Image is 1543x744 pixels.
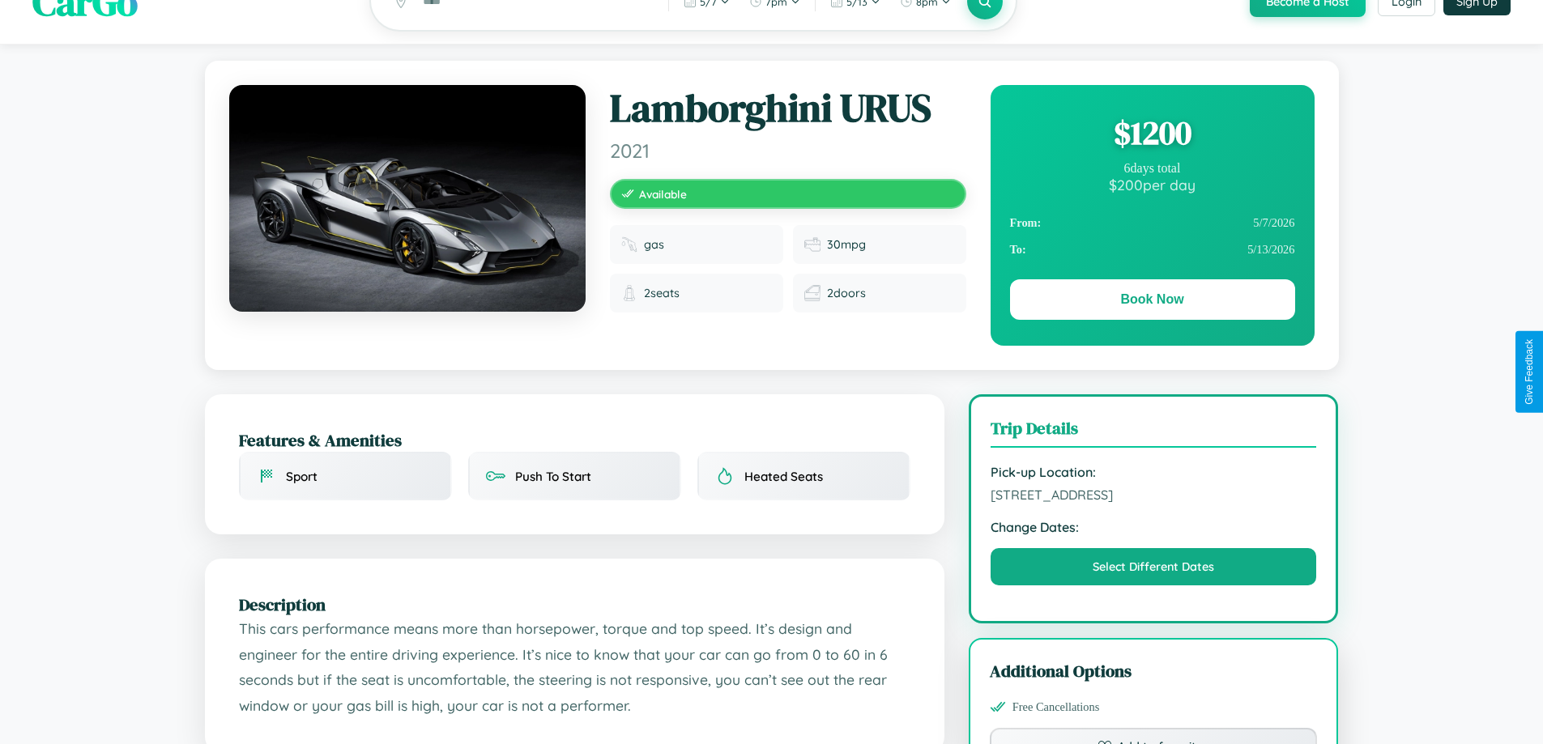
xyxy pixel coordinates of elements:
p: This cars performance means more than horsepower, torque and top speed. It’s design and engineer ... [239,616,910,719]
button: Book Now [1010,279,1295,320]
span: Available [639,187,687,201]
h3: Trip Details [991,416,1317,448]
button: Select Different Dates [991,548,1317,585]
strong: To: [1010,243,1026,257]
h2: Description [239,593,910,616]
h2: Features & Amenities [239,428,910,452]
div: 5 / 13 / 2026 [1010,236,1295,263]
div: 5 / 7 / 2026 [1010,210,1295,236]
strong: From: [1010,216,1042,230]
span: Free Cancellations [1012,700,1100,714]
img: Seats [621,285,637,301]
span: 30 mpg [827,237,866,252]
div: $ 1200 [1010,111,1295,155]
img: Doors [804,285,821,301]
div: 6 days total [1010,161,1295,176]
span: Sport [286,469,318,484]
h3: Additional Options [990,659,1318,682]
span: Heated Seats [744,469,823,484]
span: gas [644,237,664,252]
span: 2021 [610,138,966,163]
span: 2 seats [644,286,680,300]
span: 2 doors [827,286,866,300]
img: Fuel efficiency [804,236,821,253]
div: Give Feedback [1524,339,1535,405]
h1: Lamborghini URUS [610,85,966,132]
span: Push To Start [515,469,591,484]
span: [STREET_ADDRESS] [991,487,1317,503]
img: Fuel type [621,236,637,253]
strong: Pick-up Location: [991,464,1317,480]
strong: Change Dates: [991,519,1317,535]
div: $ 200 per day [1010,176,1295,193]
img: Lamborghini URUS 2021 [229,85,586,312]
